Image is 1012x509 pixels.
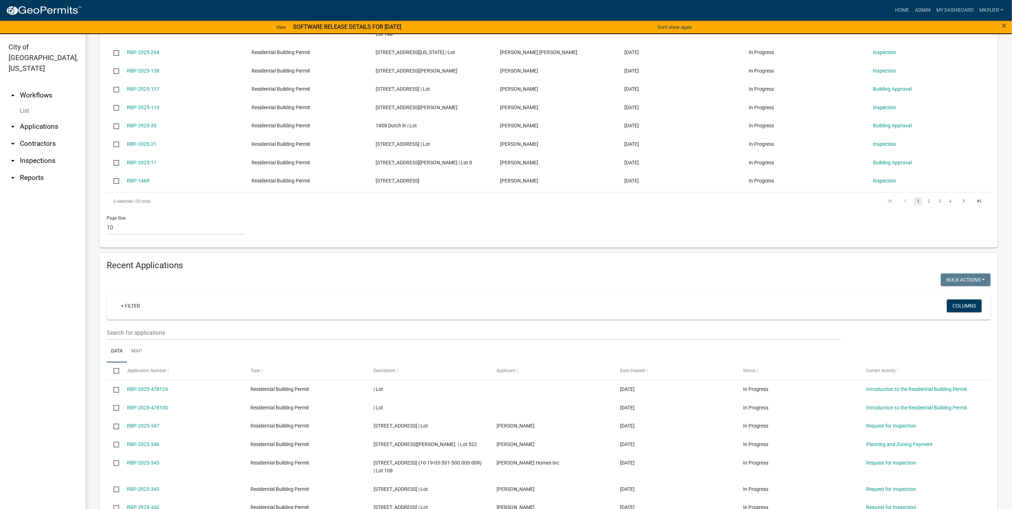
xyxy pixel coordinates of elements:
span: 55 Virginia Avenue Jeffersonville IN 47130 | Lot [376,49,455,55]
a: Request for Inspection [867,486,916,492]
a: Building Approval [873,86,912,92]
i: arrow_drop_down [9,139,17,148]
a: Building Approval [873,160,912,165]
span: In Progress [749,105,774,110]
span: Joe Yates [497,486,535,492]
span: Amanda Ray [500,160,538,165]
datatable-header-cell: Description [367,362,490,380]
span: In Progress [749,86,774,92]
button: Bulk Actions [941,274,991,286]
li: page 4 [945,195,956,207]
span: 04/23/2025 [625,68,639,74]
datatable-header-cell: Status [736,362,859,380]
span: Schuler Homes Inc [497,460,560,466]
a: go to last page [973,197,986,205]
span: Current Activity [867,368,896,373]
span: 5101Shungate Road | Lot [376,86,430,92]
span: In Progress [743,460,768,466]
span: In Progress [749,68,774,74]
span: Residential Building Permit [250,405,309,410]
span: × [1002,21,1007,31]
span: Brian Scroggins [500,123,538,128]
a: Map [127,340,146,363]
span: 1908 Dutch ln | Lot [376,123,417,128]
span: In Progress [743,486,768,492]
span: Megan Quigley [500,178,538,184]
a: + Filter [115,299,146,312]
a: RBP-2025-478124 [127,386,168,392]
span: Tara [497,423,535,429]
a: 3 [936,197,944,205]
li: page 3 [934,195,945,207]
span: In Progress [743,423,768,429]
span: Residential Building Permit [251,141,310,147]
a: RBP-1469 [127,178,150,184]
span: In Progress [749,123,774,128]
span: 09/11/2025 [620,441,635,447]
span: Nicole McGlynn [500,105,538,110]
span: 3102 Slone Dr Jeffersonville In. | Lot 522 [373,441,477,447]
span: Residential Building Permit [250,386,309,392]
a: Inspection [873,68,896,74]
span: 3517 Laura Drive | Lot 46 [376,68,458,74]
a: RBP-2025-119 [127,105,160,110]
span: Residential Building Permit [251,68,310,74]
span: 01/23/2025 [625,141,639,147]
strong: SOFTWARE RELEASE DETAILS FOR [DATE] [293,23,401,30]
h4: Recent Applications [107,260,991,271]
button: Columns [947,299,982,312]
span: In Progress [749,178,774,184]
span: Luke Etheridge [500,141,538,147]
li: page 2 [924,195,934,207]
a: RBP-2025-138 [127,68,160,74]
span: Residential Building Permit [251,86,310,92]
span: 220 Cherokee Dr | Lot CHEROKEE TERRACE 3RD LOT 67 [376,178,420,184]
span: 3515 Evergreen Circle | Lot [373,423,428,429]
a: Inspection [873,141,896,147]
a: go to first page [883,197,896,205]
a: RBP-2025-346 [127,441,160,447]
a: My Dashboard [933,4,976,17]
span: 04/08/2025 [625,105,639,110]
button: Don't show again [655,21,695,33]
span: KENNETH HALEY [497,441,535,447]
span: 02/06/2025 [625,123,639,128]
a: 4 [946,197,955,205]
datatable-header-cell: Select [107,362,120,380]
span: 09/12/2025 [620,423,635,429]
a: mkruer [976,4,1006,17]
input: Search for applications [107,325,842,340]
i: arrow_drop_up [9,91,17,100]
datatable-header-cell: Application Number [120,362,243,380]
span: 307 Hopkins Ln | Lot 0 [376,160,472,165]
span: Residential Building Permit [251,160,310,165]
span: Application Number [127,368,166,373]
span: Residential Building Permit [251,123,310,128]
span: 2611 Utica Pike | Lot [376,141,430,147]
span: | Lot [373,405,383,410]
span: Date Created [620,368,645,373]
span: 09/14/2025 [620,405,635,410]
span: 01/16/2025 [625,160,639,165]
a: Home [892,4,912,17]
span: Nicole McGlynn [500,68,538,74]
span: Nicholas C Jones [500,86,538,92]
i: arrow_drop_down [9,174,17,182]
span: In Progress [749,141,774,147]
a: Planning and Zoning Payment [867,441,933,447]
span: Description [373,368,395,373]
span: Residential Building Permit [250,441,309,447]
datatable-header-cell: Type [244,362,367,380]
span: Residential Building Permit [250,486,309,492]
span: Residential Building Permit [251,105,310,110]
a: RBP-2025-345 [127,460,160,466]
a: Introduction to the Residential Building Permit [867,405,968,410]
span: Residential Building Permit [251,178,310,184]
a: Request for Inspection [867,460,916,466]
span: 09/11/2025 [620,460,635,466]
span: In Progress [749,160,774,165]
span: In Progress [749,49,774,55]
span: Type [250,368,260,373]
span: Residential Building Permit [250,460,309,466]
a: Request for Inspection [867,423,916,429]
